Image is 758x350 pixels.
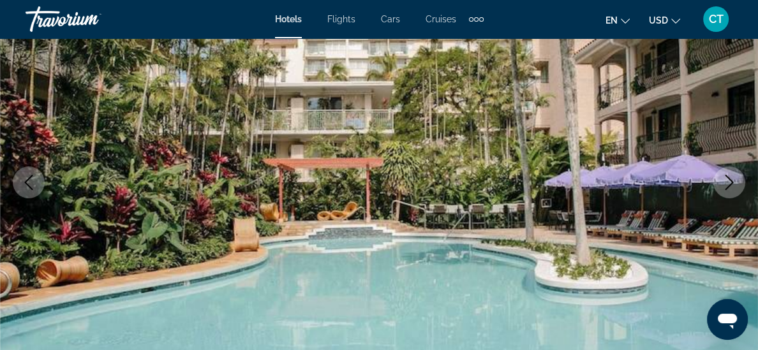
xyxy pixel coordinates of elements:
[13,166,45,198] button: Previous image
[469,9,484,29] button: Extra navigation items
[707,299,748,340] iframe: Button to launch messaging window
[709,13,724,26] span: CT
[426,14,456,24] a: Cruises
[649,11,680,29] button: Change currency
[649,15,668,26] span: USD
[327,14,355,24] a: Flights
[606,11,630,29] button: Change language
[275,14,302,24] a: Hotels
[381,14,400,24] a: Cars
[713,166,745,198] button: Next image
[699,6,732,33] button: User Menu
[606,15,618,26] span: en
[26,3,153,36] a: Travorium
